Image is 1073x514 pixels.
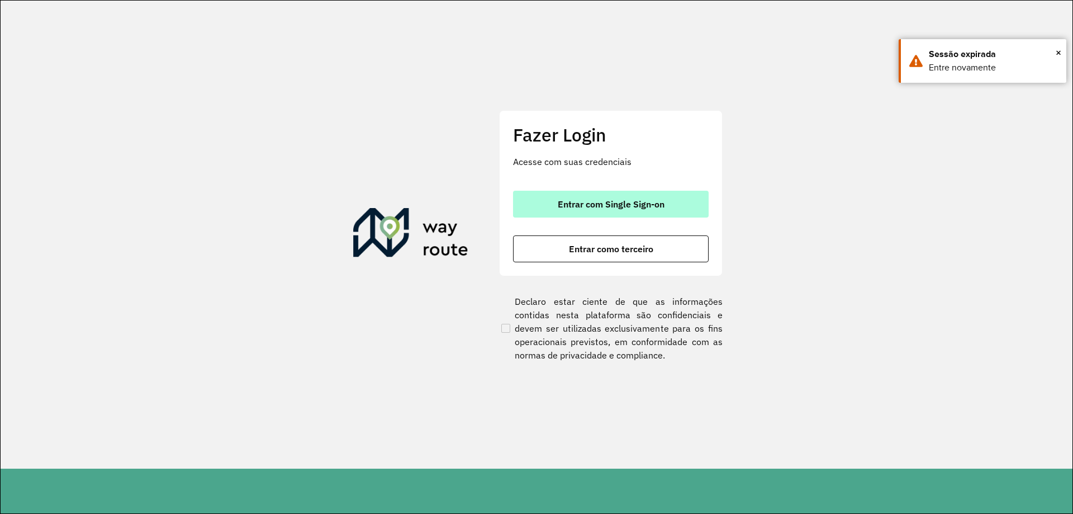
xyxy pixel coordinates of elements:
[353,208,468,262] img: Roteirizador AmbevTech
[513,155,709,168] p: Acesse com suas credenciais
[929,48,1058,61] div: Sessão expirada
[513,191,709,218] button: button
[513,235,709,262] button: button
[513,124,709,145] h2: Fazer Login
[929,61,1058,74] div: Entre novamente
[558,200,664,209] span: Entrar com Single Sign-on
[499,295,723,362] label: Declaro estar ciente de que as informações contidas nesta plataforma são confidenciais e devem se...
[1056,44,1061,61] span: ×
[569,244,653,253] span: Entrar como terceiro
[1056,44,1061,61] button: Close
